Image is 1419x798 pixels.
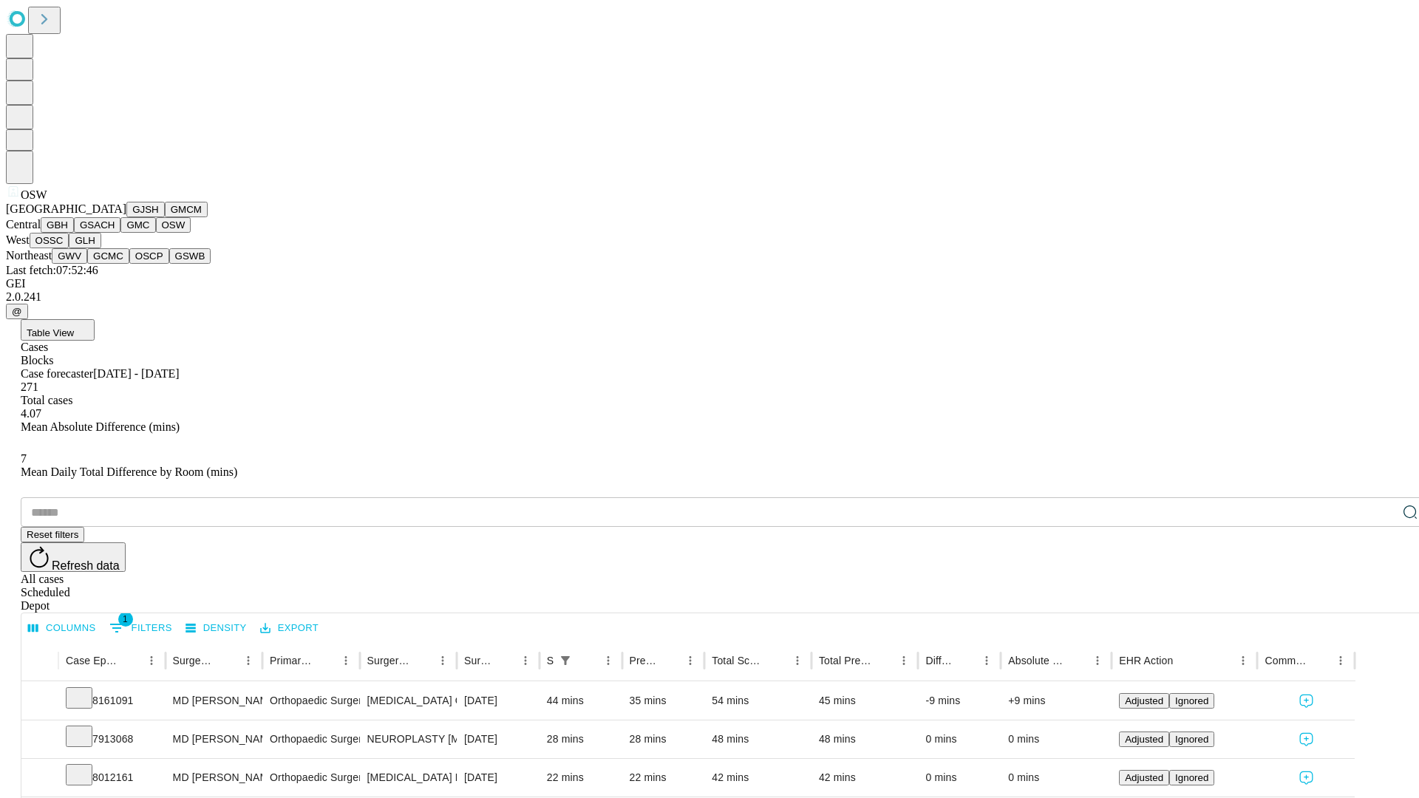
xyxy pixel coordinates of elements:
[173,655,216,666] div: Surgeon Name
[66,720,158,758] div: 7913068
[29,727,51,753] button: Expand
[819,720,911,758] div: 48 mins
[336,650,356,671] button: Menu
[21,542,126,572] button: Refresh data
[52,248,87,264] button: GWV
[141,650,162,671] button: Menu
[925,655,954,666] div: Difference
[118,612,133,627] span: 1
[217,650,238,671] button: Sort
[87,248,129,264] button: GCMC
[1175,772,1208,783] span: Ignored
[412,650,432,671] button: Sort
[1008,655,1065,666] div: Absolute Difference
[1169,731,1214,747] button: Ignored
[29,765,51,791] button: Expand
[93,367,179,380] span: [DATE] - [DATE]
[367,720,449,758] div: NEUROPLASTY [MEDICAL_DATA] AT [GEOGRAPHIC_DATA]
[1175,734,1208,745] span: Ignored
[1125,734,1163,745] span: Adjusted
[555,650,576,671] button: Show filters
[555,650,576,671] div: 1 active filter
[6,233,30,246] span: West
[21,394,72,406] span: Total cases
[21,407,41,420] span: 4.07
[6,264,98,276] span: Last fetch: 07:52:46
[165,202,208,217] button: GMCM
[173,720,255,758] div: MD [PERSON_NAME] C [PERSON_NAME]
[1175,695,1208,706] span: Ignored
[6,277,1413,290] div: GEI
[432,650,453,671] button: Menu
[976,650,997,671] button: Menu
[256,617,322,640] button: Export
[169,248,211,264] button: GSWB
[367,682,449,720] div: [MEDICAL_DATA] OR CAPSULE HAND OR FINGER
[464,759,532,797] div: [DATE]
[630,682,698,720] div: 35 mins
[52,559,120,572] span: Refresh data
[66,682,158,720] div: 8161091
[12,306,22,317] span: @
[515,650,536,671] button: Menu
[873,650,894,671] button: Sort
[21,319,95,341] button: Table View
[21,420,180,433] span: Mean Absolute Difference (mins)
[120,217,155,233] button: GMC
[547,682,615,720] div: 44 mins
[21,465,237,478] span: Mean Daily Total Difference by Room (mins)
[1233,650,1253,671] button: Menu
[66,655,119,666] div: Case Epic Id
[6,304,28,319] button: @
[27,327,74,338] span: Table View
[1169,693,1214,709] button: Ignored
[69,233,101,248] button: GLH
[315,650,336,671] button: Sort
[819,655,872,666] div: Total Predicted Duration
[464,720,532,758] div: [DATE]
[819,759,911,797] div: 42 mins
[30,233,69,248] button: OSSC
[1174,650,1195,671] button: Sort
[156,217,191,233] button: OSW
[270,759,352,797] div: Orthopaedic Surgery
[712,720,804,758] div: 48 mins
[925,682,993,720] div: -9 mins
[173,682,255,720] div: MD [PERSON_NAME] C [PERSON_NAME]
[925,720,993,758] div: 0 mins
[21,452,27,465] span: 7
[6,249,52,262] span: Northeast
[1119,770,1169,785] button: Adjusted
[27,529,78,540] span: Reset filters
[1330,650,1351,671] button: Menu
[182,617,251,640] button: Density
[1125,695,1163,706] span: Adjusted
[787,650,808,671] button: Menu
[1169,770,1214,785] button: Ignored
[6,218,41,231] span: Central
[29,689,51,715] button: Expand
[630,759,698,797] div: 22 mins
[547,655,554,666] div: Scheduled In Room Duration
[577,650,598,671] button: Sort
[129,248,169,264] button: OSCP
[1125,772,1163,783] span: Adjusted
[238,650,259,671] button: Menu
[1119,693,1169,709] button: Adjusted
[1087,650,1108,671] button: Menu
[6,202,126,215] span: [GEOGRAPHIC_DATA]
[24,617,100,640] button: Select columns
[712,655,765,666] div: Total Scheduled Duration
[894,650,914,671] button: Menu
[1066,650,1087,671] button: Sort
[270,682,352,720] div: Orthopaedic Surgery
[659,650,680,671] button: Sort
[1008,682,1104,720] div: +9 mins
[464,655,493,666] div: Surgery Date
[1265,655,1307,666] div: Comments
[925,759,993,797] div: 0 mins
[1119,655,1173,666] div: EHR Action
[120,650,141,671] button: Sort
[41,217,74,233] button: GBH
[270,720,352,758] div: Orthopaedic Surgery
